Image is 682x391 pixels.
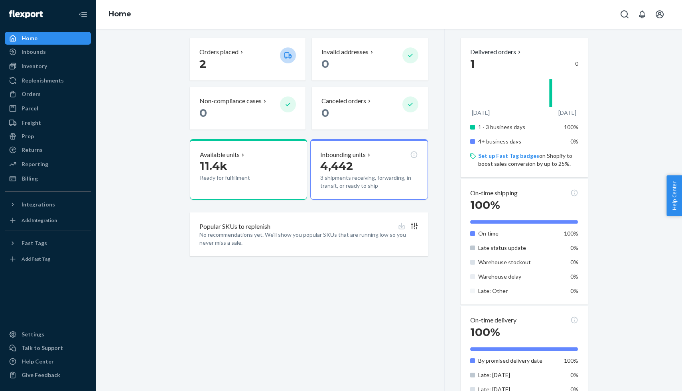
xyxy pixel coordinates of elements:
[5,130,91,143] a: Prep
[200,159,227,173] span: 11.4k
[470,57,475,71] span: 1
[190,38,306,81] button: Orders placed 2
[22,330,44,338] div: Settings
[108,10,131,18] a: Home
[5,237,91,250] button: Fast Tags
[570,259,578,265] span: 0%
[5,369,91,381] button: Give Feedback
[5,32,91,45] a: Home
[22,90,41,98] div: Orders
[200,150,240,159] p: Available units
[199,231,418,247] p: No recommendations yet. We’ll show you popular SKUs that are running low so you never miss a sale.
[321,57,329,71] span: 0
[22,104,38,112] div: Parcel
[22,119,41,127] div: Freight
[470,189,518,198] p: On-time shipping
[564,230,578,237] span: 100%
[634,6,650,22] button: Open notifications
[570,138,578,145] span: 0%
[320,150,366,159] p: Inbounding units
[22,62,47,70] div: Inventory
[22,77,64,84] div: Replenishments
[617,6,633,22] button: Open Search Box
[22,255,50,262] div: Add Fast Tag
[199,57,206,71] span: 2
[22,146,43,154] div: Returns
[22,371,60,379] div: Give Feedback
[470,325,500,339] span: 100%
[478,244,557,252] p: Late status update
[199,96,262,106] p: Non-compliance cases
[199,47,239,57] p: Orders placed
[22,132,34,140] div: Prep
[312,38,428,81] button: Invalid addresses 0
[5,355,91,368] a: Help Center
[320,159,353,173] span: 4,442
[564,124,578,130] span: 100%
[22,48,46,56] div: Inbounds
[5,102,91,115] a: Parcel
[22,239,47,247] div: Fast Tags
[321,47,369,57] p: Invalid addresses
[22,200,55,208] div: Integrations
[5,88,91,100] a: Orders
[5,158,91,171] a: Reporting
[478,123,557,131] p: 1 - 3 business days
[320,174,418,190] p: 3 shipments receiving, forwarding, in transit, or ready to ship
[102,3,138,26] ol: breadcrumbs
[570,371,578,378] span: 0%
[558,109,576,117] p: [DATE]
[478,152,539,159] a: Set up Fast Tag badges
[470,57,578,71] div: 0
[22,175,38,183] div: Billing
[478,287,557,295] p: Late: Other
[190,139,307,200] button: Available units11.4kReady for fulfillment
[5,116,91,129] a: Freight
[478,138,557,145] p: 4+ business days
[5,172,91,185] a: Billing
[472,109,490,117] p: [DATE]
[9,10,43,18] img: Flexport logo
[470,47,522,57] button: Delivered orders
[200,174,274,182] p: Ready for fulfillment
[199,106,207,120] span: 0
[478,230,557,238] p: On time
[199,222,270,231] p: Popular SKUs to replenish
[22,217,57,224] div: Add Integration
[190,87,306,130] button: Non-compliance cases 0
[75,6,91,22] button: Close Navigation
[478,258,557,266] p: Warehouse stockout
[22,344,63,352] div: Talk to Support
[478,371,557,379] p: Late: [DATE]
[478,152,578,168] p: on Shopify to boost sales conversion by up to 25%.
[570,287,578,294] span: 0%
[570,273,578,280] span: 0%
[5,214,91,227] a: Add Integration
[564,357,578,364] span: 100%
[321,106,329,120] span: 0
[5,328,91,341] a: Settings
[5,143,91,156] a: Returns
[478,273,557,281] p: Warehouse delay
[5,253,91,265] a: Add Fast Tag
[470,316,516,325] p: On-time delivery
[5,342,91,354] a: Talk to Support
[310,139,428,200] button: Inbounding units4,4423 shipments receiving, forwarding, in transit, or ready to ship
[312,87,428,130] button: Canceled orders 0
[5,60,91,73] a: Inventory
[5,74,91,87] a: Replenishments
[5,198,91,211] button: Integrations
[22,160,48,168] div: Reporting
[570,244,578,251] span: 0%
[22,34,37,42] div: Home
[321,96,366,106] p: Canceled orders
[652,6,668,22] button: Open account menu
[5,45,91,58] a: Inbounds
[22,358,54,365] div: Help Center
[666,175,682,216] button: Help Center
[470,198,500,212] span: 100%
[478,357,557,365] p: By promised delivery date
